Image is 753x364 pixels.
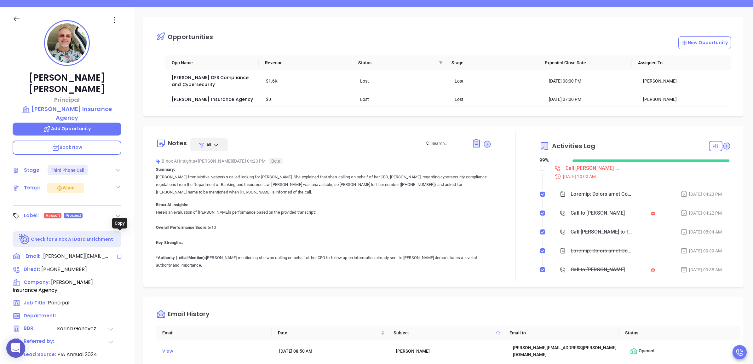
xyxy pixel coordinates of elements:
div: View [162,347,270,355]
span: Direct : [24,266,40,273]
span: ● [195,159,198,164]
div: Warm [56,184,74,192]
div: [PERSON_NAME] [643,78,728,84]
input: Search... [431,140,465,147]
span: Beta [269,158,283,164]
th: Status [619,326,734,340]
b: Binox AI Insights: [156,202,188,207]
span: Email: [26,252,40,261]
span: [PHONE_NUMBER] [41,266,87,273]
div: 99 % [539,157,565,164]
div: Email History [168,311,210,319]
b: Overall Performance Score: [156,225,208,230]
div: Call to [PERSON_NAME] [571,208,625,218]
a: [PERSON_NAME] Insurance Agency [13,105,121,122]
div: Binox AI Insights [PERSON_NAME] | [DATE] 04:23 PM [156,156,491,166]
th: Assigned To [632,55,725,70]
b: Authority (Initial Mention): [158,255,206,260]
span: [PERSON_NAME][EMAIL_ADDRESS][PERSON_NAME][DOMAIN_NAME] [43,252,109,260]
div: Call [PERSON_NAME] to follow up [566,164,619,173]
span: Department: [24,312,56,319]
p: [PERSON_NAME] from Motiva Networks called looking for [PERSON_NAME]. She explained that she's cal... [156,173,491,196]
div: Lost [455,96,540,103]
th: Opp Name [165,55,259,70]
span: Company: [24,279,50,286]
div: $1.6K [266,78,351,84]
span: filter [438,58,444,67]
span: filter [439,61,443,65]
th: Email to [503,326,619,340]
div: [DATE] 09:38 AM [681,266,722,273]
div: [DATE] 07:00 PM [549,96,634,103]
p: [PERSON_NAME] [PERSON_NAME] [13,72,121,95]
div: Lost [455,78,540,84]
th: Date [272,326,387,340]
b: Summary: [156,167,175,172]
div: [PERSON_NAME] [396,348,504,355]
a: [PERSON_NAME] Insurance Agency [172,96,253,102]
div: Call to [PERSON_NAME] [571,265,625,274]
div: Third Phone Call [51,165,85,175]
span: Job Title: [24,299,47,306]
div: Loremip: Dolors amet Consec Adipisci elitse doeiusm tem Incidi. Utlabo etdo'm aliquaeni, ad min v... [571,246,632,256]
div: [PERSON_NAME][EMAIL_ADDRESS][PERSON_NAME][DOMAIN_NAME] [513,344,621,358]
div: Stage: [24,165,41,175]
div: Copy [112,218,127,228]
div: Opportunities [168,34,213,40]
div: [DATE] 10:00 AM [551,173,731,180]
img: svg%3e [156,159,161,164]
div: [DATE] 04:22 PM [681,210,722,217]
span: PIA Annual 2024 [57,351,97,358]
div: Call [PERSON_NAME] to follow up [571,227,632,237]
th: Expected Close Date [538,55,632,70]
span: Hawsoft [46,212,60,219]
a: [PERSON_NAME] DFS Compliance and Cybersecurity [172,74,250,88]
span: Status [358,59,436,66]
span: Add Opportunity [43,125,91,132]
span: Lead Source: [24,351,56,358]
div: [DATE] 08:04 AM [681,228,722,235]
div: Notes [168,140,187,146]
th: Revenue [259,55,352,70]
div: Opened [630,347,738,355]
div: [DATE] 08:50 AM [279,348,387,355]
span: Referred by: [24,338,56,346]
p: New Opportunity [681,39,728,46]
div: [DATE] 04:23 PM [681,191,722,198]
div: [DATE] 08:00 PM [549,78,634,84]
div: Loremip: Dolors amet Consec Adipisci elitse doeiusm tem Incidi. Utl etdolorem aliq eni'a minimve ... [571,189,632,199]
th: Stage [445,55,538,70]
div: [DATE] 09:39 AM [681,247,722,254]
th: Email [156,326,272,340]
span: Subject [394,329,493,336]
div: [PERSON_NAME] [643,96,728,103]
img: Ai-Enrich-DaqCidB-.svg [19,234,30,245]
span: Book Now [52,144,83,150]
div: $0 [266,96,351,103]
div: Temp: [24,183,40,193]
span: [PERSON_NAME] Insurance Agency [13,279,93,294]
span: Date [278,329,380,336]
img: profile-user [47,23,87,63]
span: Principal [48,299,69,306]
span: BDR: [24,325,56,333]
div: Lost [360,78,445,84]
span: All [206,142,211,148]
div: Label: [24,211,39,220]
p: Check for Binox AI Data Enrichment [31,236,113,243]
span: Activities Log [552,143,595,149]
div: Lost [360,96,445,103]
span: Karina Genovez [57,325,107,333]
p: Principal [13,95,121,104]
span: Prospect [66,212,81,219]
b: Key Strengths: [156,240,183,245]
